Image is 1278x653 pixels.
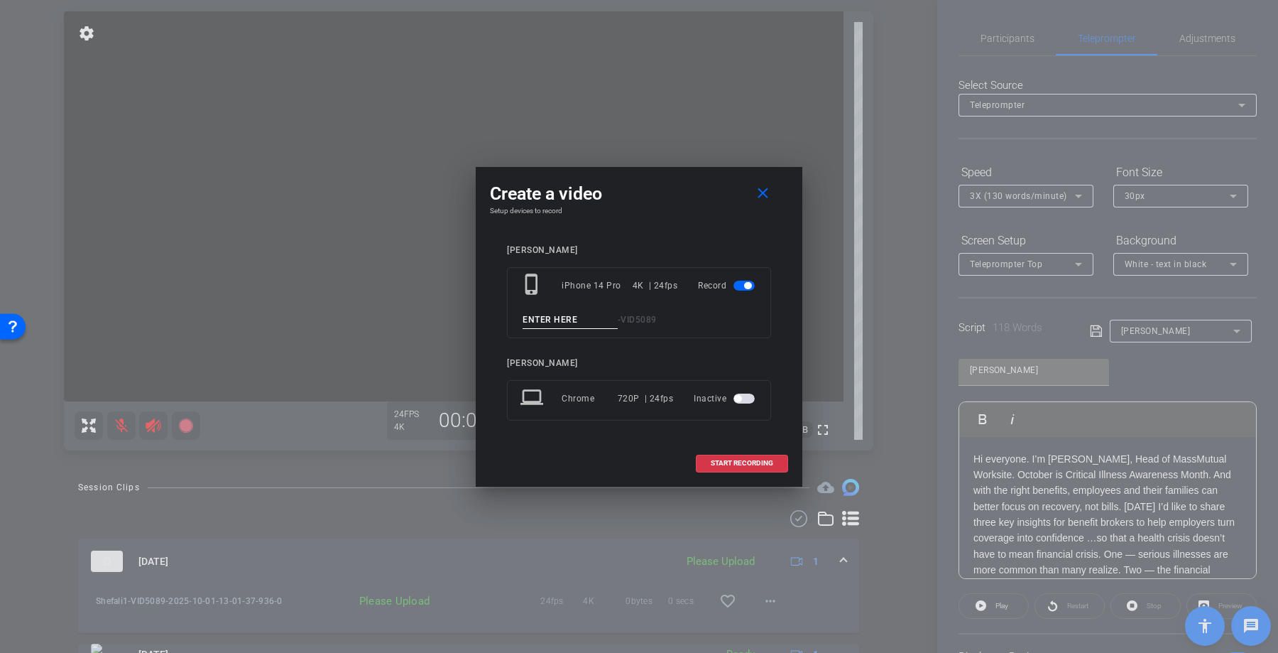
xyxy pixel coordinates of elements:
div: 4K | 24fps [633,273,678,298]
h4: Setup devices to record [490,207,788,215]
mat-icon: phone_iphone [520,273,546,298]
div: Inactive [694,386,758,411]
mat-icon: close [754,185,772,203]
button: START RECORDING [696,455,788,473]
span: START RECORDING [711,460,773,467]
mat-icon: laptop [520,386,546,411]
div: iPhone 14 Pro [562,273,633,298]
div: Create a video [490,181,788,207]
div: 720P | 24fps [618,386,674,411]
div: Chrome [562,386,618,411]
div: [PERSON_NAME] [507,358,771,369]
input: ENTER HERE [523,311,618,329]
div: [PERSON_NAME] [507,245,771,256]
div: Record [698,273,758,298]
span: - [618,315,621,325]
span: VID5089 [621,315,657,325]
